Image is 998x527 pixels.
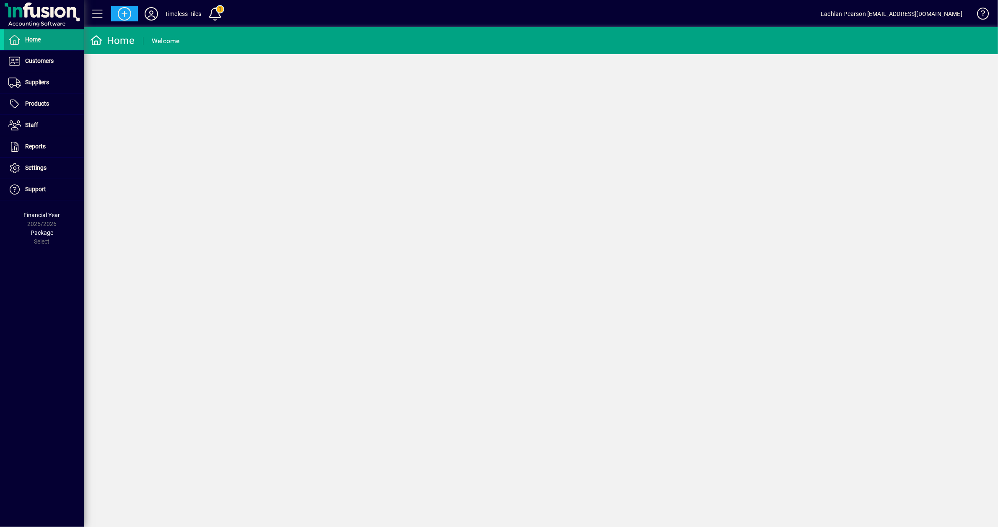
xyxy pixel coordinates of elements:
span: Home [25,36,41,43]
a: Suppliers [4,72,84,93]
a: Support [4,179,84,200]
span: Support [25,186,46,192]
div: Timeless Tiles [165,7,201,21]
a: Reports [4,136,84,157]
a: Knowledge Base [971,2,988,29]
button: Add [111,6,138,21]
button: Profile [138,6,165,21]
div: Lachlan Pearson [EMAIL_ADDRESS][DOMAIN_NAME] [821,7,962,21]
a: Customers [4,51,84,72]
span: Products [25,100,49,107]
span: Reports [25,143,46,150]
span: Financial Year [24,212,60,218]
a: Settings [4,158,84,179]
span: Package [31,229,53,236]
span: Customers [25,57,54,64]
div: Home [90,34,135,47]
span: Suppliers [25,79,49,86]
span: Staff [25,122,38,128]
span: Settings [25,164,47,171]
a: Staff [4,115,84,136]
a: Products [4,93,84,114]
